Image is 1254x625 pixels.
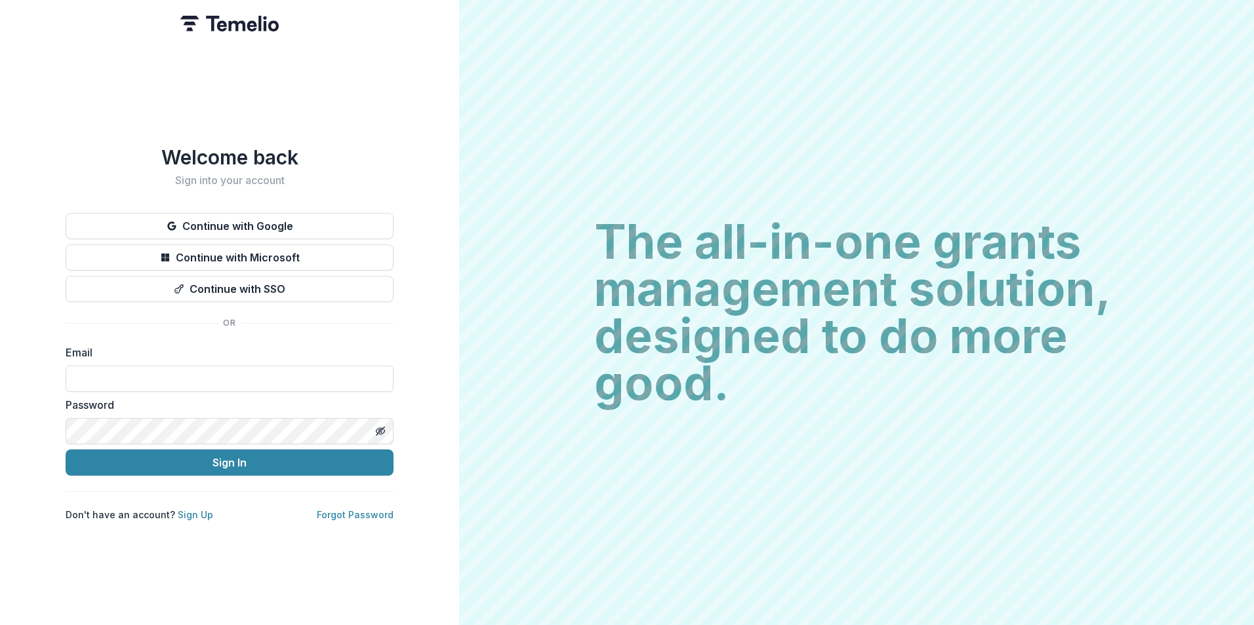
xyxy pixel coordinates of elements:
p: Don't have an account? [66,508,213,521]
button: Sign In [66,449,394,476]
button: Continue with Microsoft [66,244,394,271]
h2: Sign into your account [66,174,394,187]
label: Password [66,397,386,413]
img: Temelio [180,16,279,31]
button: Continue with Google [66,213,394,239]
a: Sign Up [178,509,213,520]
label: Email [66,345,386,360]
button: Toggle password visibility [370,421,391,442]
h1: Welcome back [66,145,394,169]
a: Forgot Password [317,509,394,520]
button: Continue with SSO [66,276,394,302]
